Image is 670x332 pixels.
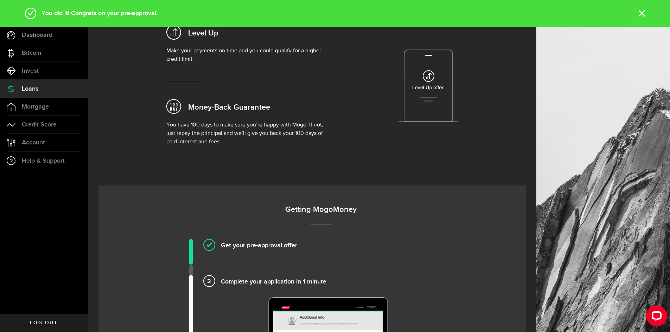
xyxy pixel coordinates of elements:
h2: Money-Back Guarantee [188,102,270,113]
span: Account [22,139,45,146]
span: Help & Support [22,158,65,164]
h4: Complete your application in 1 minute [221,275,435,287]
span: Log out [30,320,58,325]
span: Credit Score [22,122,57,128]
p: You have 100 days to make sure you’re happy with Mogo. If not, just repay the principal and we’ll... [166,121,333,146]
div: You did it! Congrats on your pre-approval. [37,9,638,18]
span: Dashboard [22,32,52,38]
span: Bitcoin [22,50,41,56]
iframe: LiveChat chat widget [640,302,670,332]
span: Mortgage [22,104,49,110]
span: Loans [22,86,38,92]
h3: Getting MogoMoney [116,204,526,215]
span: Invest [22,68,39,74]
p: Make your payments on time and you could qualify for a higher credit limit. [166,47,333,64]
h4: Get your pre-approval offer [221,239,435,250]
h2: Level Up [188,28,218,39]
